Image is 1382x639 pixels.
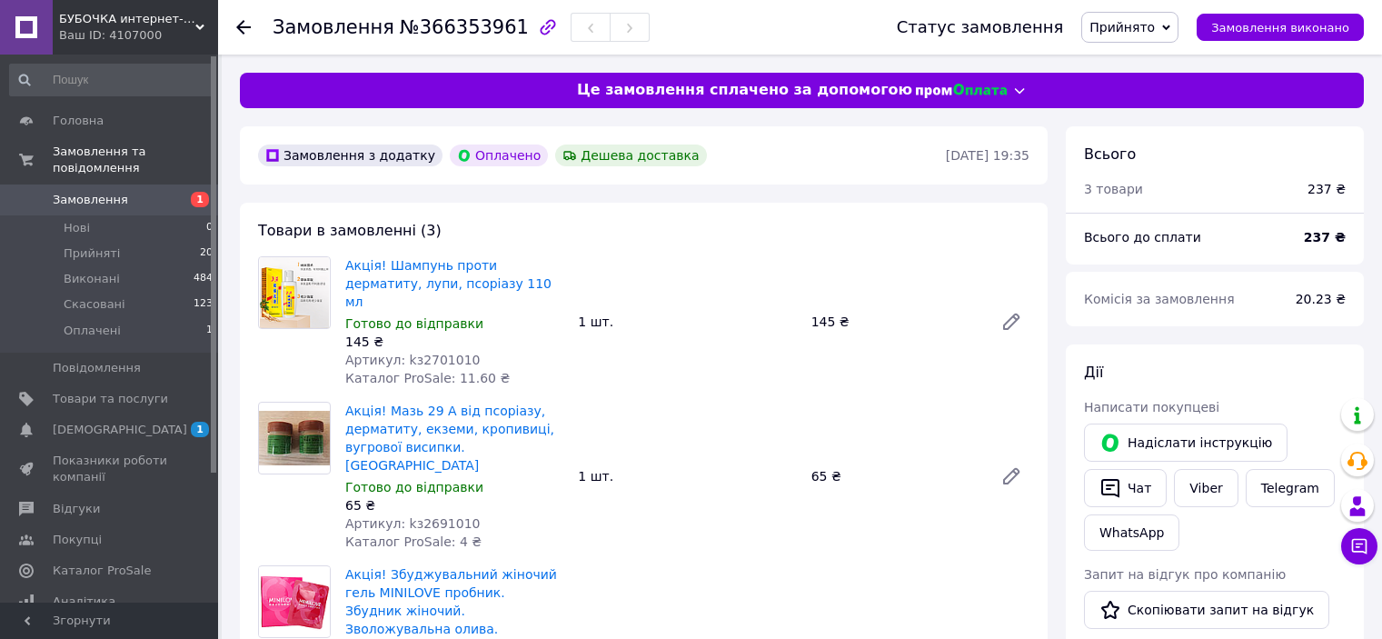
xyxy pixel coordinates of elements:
[345,353,480,367] span: Артикул: kз2701010
[345,404,554,473] a: Акція! Мазь 29 А від псоріазу, дерматиту, екземи, кропивиці, вугрової висипки. [GEOGRAPHIC_DATA]
[1084,292,1235,306] span: Комісія за замовлення
[53,594,115,610] span: Аналітика
[1307,180,1346,198] div: 237 ₴
[1084,469,1167,507] button: Чат
[59,11,195,27] span: БУБОЧКА интернет-магазин
[53,360,141,376] span: Повідомлення
[1084,230,1201,245] span: Всього до сплати
[577,80,912,101] span: Це замовлення сплачено за допомогою
[1174,469,1238,507] a: Viber
[258,222,442,239] span: Товари в замовленні (3)
[1084,182,1143,196] span: 3 товари
[9,64,214,96] input: Пошук
[345,496,563,514] div: 65 ₴
[258,145,442,166] div: Замовлення з додатку
[804,464,986,489] div: 65 ₴
[53,501,100,517] span: Відгуки
[64,245,120,262] span: Прийняті
[273,16,394,38] span: Замовлення
[53,391,168,407] span: Товари та послуги
[259,567,330,636] img: Акція! Збуджувальний жіночий гель MINILOVE пробник. Збудник жіночий. Зволожувальна олива. Інтимни...
[64,323,121,339] span: Оплачені
[1089,20,1155,35] span: Прийнято
[53,453,168,485] span: Показники роботи компанії
[1341,528,1377,564] button: Чат з покупцем
[259,411,330,465] img: Акція! Мазь 29 А від псоріазу, дерматиту, екземи, кропивиці, вугрової висипки. Тайланд
[200,245,213,262] span: 20
[53,422,187,438] span: [DEMOGRAPHIC_DATA]
[1296,292,1346,306] span: 20.23 ₴
[53,532,102,548] span: Покупці
[1084,400,1219,414] span: Написати покупцеві
[345,480,483,494] span: Готово до відправки
[897,18,1064,36] div: Статус замовлення
[450,145,548,166] div: Оплачено
[993,304,1029,340] a: Редагувати
[194,296,213,313] span: 123
[1084,145,1136,163] span: Всього
[1197,14,1364,41] button: Замовлення виконано
[53,113,104,129] span: Головна
[571,309,803,334] div: 1 шт.
[345,516,480,531] span: Артикул: kз2691010
[64,220,90,236] span: Нові
[345,534,482,549] span: Каталог ProSale: 4 ₴
[993,458,1029,494] a: Редагувати
[194,271,213,287] span: 484
[236,18,251,36] div: Повернутися назад
[59,27,218,44] div: Ваш ID: 4107000
[1084,591,1329,629] button: Скопіювати запит на відгук
[804,309,986,334] div: 145 ₴
[64,296,125,313] span: Скасовані
[345,333,563,351] div: 145 ₴
[1084,424,1288,462] button: Надіслати інструкцію
[53,192,128,208] span: Замовлення
[191,192,209,207] span: 1
[206,323,213,339] span: 1
[400,16,529,38] span: №366353961
[345,371,510,385] span: Каталог ProSale: 11.60 ₴
[345,316,483,331] span: Готово до відправки
[64,271,120,287] span: Виконані
[1246,469,1335,507] a: Telegram
[1304,230,1346,245] b: 237 ₴
[1084,364,1103,381] span: Дії
[1084,514,1179,551] a: WhatsApp
[555,145,706,166] div: Дешева доставка
[1084,567,1286,582] span: Запит на відгук про компанію
[191,422,209,437] span: 1
[260,257,329,328] img: Акція! Шампунь проти дерматиту, лупи, псоріазу 110 мл
[53,144,218,176] span: Замовлення та повідомлення
[571,464,803,489] div: 1 шт.
[946,148,1029,163] time: [DATE] 19:35
[53,563,151,579] span: Каталог ProSale
[1211,21,1349,35] span: Замовлення виконано
[345,258,552,309] a: Акція! Шампунь проти дерматиту, лупи, псоріазу 110 мл
[206,220,213,236] span: 0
